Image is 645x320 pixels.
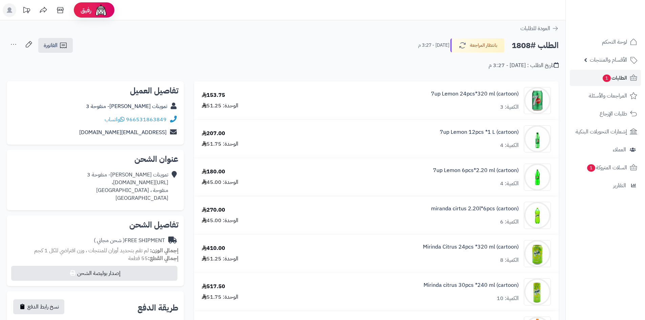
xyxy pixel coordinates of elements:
a: العودة للطلبات [520,24,559,33]
a: المراجعات والأسئلة [570,88,641,104]
a: لوحة التحكم [570,34,641,50]
a: miranda cirtus 2.20l*6pcs (cartoon) [431,205,519,213]
a: [EMAIL_ADDRESS][DOMAIN_NAME] [79,128,167,136]
div: تموينات [PERSON_NAME]- منفوحة 3 [URL][DOMAIN_NAME]، منفوحة ، [GEOGRAPHIC_DATA] [GEOGRAPHIC_DATA] [87,171,168,202]
a: 966531863849 [126,115,167,124]
span: لم تقم بتحديد أوزان للمنتجات ، وزن افتراضي للكل 1 كجم [34,247,149,255]
span: المراجعات والأسئلة [589,91,627,101]
span: إشعارات التحويلات البنكية [576,127,627,136]
div: الكمية: 4 [500,142,519,149]
span: طلبات الإرجاع [600,109,627,119]
span: رفيق [81,6,91,14]
div: الوحدة: 51.25 [202,102,238,110]
span: لوحة التحكم [602,37,627,47]
div: الوحدة: 45.00 [202,217,238,225]
a: تموينات [PERSON_NAME]- منفوحة 3 [86,102,167,110]
div: الكمية: 4 [500,180,519,188]
button: بانتظار المراجعة [450,38,504,52]
div: الكمية: 6 [500,218,519,226]
small: 55 قطعة [128,254,178,262]
div: الوحدة: 45.00 [202,178,238,186]
a: Mirinda Citrus 24pcs *320 ml (cartoon) [423,243,519,251]
a: واتساب [105,115,125,124]
strong: إجمالي الوزن: [150,247,178,255]
img: ai-face.png [94,3,108,17]
span: العودة للطلبات [520,24,550,33]
a: 7up Lemon 24pcs*320 ml (cartoon) [431,90,519,98]
h2: عنوان الشحن [12,155,178,163]
a: طلبات الإرجاع [570,106,641,122]
a: 7up Lemon 12pcs *1 L (cartoon) [440,128,519,136]
img: 1747566616-1481083d-48b6-4b0f-b89f-c8f09a39-90x90.jpg [524,278,551,305]
span: 1 [587,164,595,172]
div: تاريخ الطلب : [DATE] - 3:27 م [489,62,559,69]
div: 517.50 [202,283,225,291]
div: الوحدة: 51.25 [202,255,238,263]
div: الكمية: 8 [500,256,519,264]
img: 1747540828-789ab214-413e-4ccd-b32f-1699f0bc-90x90.jpg [524,125,551,152]
a: الفاتورة [38,38,73,53]
span: السلات المتروكة [586,163,627,172]
strong: إجمالي القطع: [148,254,178,262]
span: التقارير [613,181,626,190]
div: 153.75 [202,91,225,99]
img: 1747544486-c60db756-6ee7-44b0-a7d4-ec449800-90x90.jpg [524,202,551,229]
a: الطلبات1 [570,70,641,86]
a: العملاء [570,142,641,158]
a: إشعارات التحويلات البنكية [570,124,641,140]
div: 410.00 [202,244,225,252]
div: 207.00 [202,130,225,137]
a: التقارير [570,177,641,194]
span: نسخ رابط الدفع [27,303,59,311]
span: الفاتورة [44,41,58,49]
div: الوحدة: 51.75 [202,140,238,148]
img: 1747540602-UsMwFj3WdUIJzISPTZ6ZIXs6lgAaNT6J-90x90.jpg [524,87,551,114]
span: الأقسام والمنتجات [590,55,627,65]
div: الوحدة: 51.75 [202,293,238,301]
img: 1747541306-e6e5e2d5-9b67-463e-b81b-59a02ee4-90x90.jpg [524,164,551,191]
a: Mirinda citrus 30pcs *240 ml (cartoon) [424,281,519,289]
span: ( شحن مجاني ) [94,236,125,244]
div: الكمية: 10 [497,295,519,302]
div: FREE SHIPMENT [94,237,165,244]
span: العملاء [613,145,626,154]
h2: تفاصيل الشحن [12,221,178,229]
div: 180.00 [202,168,225,176]
a: تحديثات المنصة [18,3,35,19]
button: نسخ رابط الدفع [13,299,64,314]
small: [DATE] - 3:27 م [418,42,449,49]
img: 1747566452-bf88d184-d280-4ea7-9331-9e3669ef-90x90.jpg [524,240,551,267]
div: 270.00 [202,206,225,214]
span: 1 [603,74,611,82]
button: إصدار بوليصة الشحن [11,266,177,281]
a: 7up Lemon 6pcs*2.20 ml (cartoon) [433,167,519,174]
h2: طريقة الدفع [137,304,178,312]
div: الكمية: 3 [500,103,519,111]
h2: تفاصيل العميل [12,87,178,95]
a: السلات المتروكة1 [570,159,641,176]
span: الطلبات [602,73,627,83]
h2: الطلب #1808 [512,39,559,52]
